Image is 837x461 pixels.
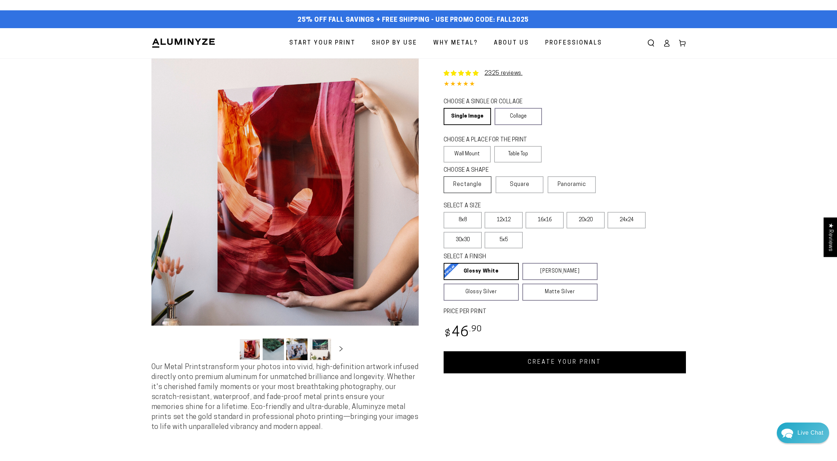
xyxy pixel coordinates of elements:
a: [PERSON_NAME] [522,263,598,280]
span: About Us [494,38,529,48]
button: Slide left [221,341,237,357]
div: Click to open Judge.me floating reviews tab [823,217,837,257]
span: Why Metal? [433,38,478,48]
button: Slide right [333,341,349,357]
button: Load image 2 in gallery view [263,338,284,360]
a: Start Your Print [284,34,361,53]
span: Our Metal Prints transform your photos into vivid, high-definition artwork infused directly onto ... [151,364,419,431]
div: 4.85 out of 5.0 stars [444,79,686,90]
span: Shop By Use [372,38,417,48]
label: 8x8 [444,212,482,228]
label: Table Top [494,146,542,162]
button: Load image 1 in gallery view [239,338,260,360]
span: 25% off FALL Savings + Free Shipping - Use Promo Code: FALL2025 [298,16,529,24]
legend: SELECT A SIZE [444,202,586,210]
img: Aluminyze [151,38,216,48]
span: Start Your Print [289,38,356,48]
label: Wall Mount [444,146,491,162]
label: 12x12 [485,212,523,228]
label: 20x20 [567,212,605,228]
sup: .90 [469,325,482,333]
label: 30x30 [444,232,482,248]
a: CREATE YOUR PRINT [444,351,686,373]
label: PRICE PER PRINT [444,308,686,316]
a: Single Image [444,108,491,125]
label: 24x24 [608,212,646,228]
a: Shop By Use [366,34,423,53]
media-gallery: Gallery Viewer [151,58,419,362]
a: Why Metal? [428,34,483,53]
div: Chat widget toggle [777,423,829,443]
a: 2325 reviews. [485,71,523,76]
span: Rectangle [453,180,482,189]
span: Panoramic [558,182,586,187]
button: Load image 4 in gallery view [310,338,331,360]
summary: Search our site [643,35,659,51]
span: Professionals [545,38,602,48]
bdi: 46 [444,326,482,340]
a: Glossy White [444,263,519,280]
legend: CHOOSE A SINGLE OR COLLAGE [444,98,536,106]
a: Collage [495,108,542,125]
legend: SELECT A FINISH [444,253,580,261]
label: 5x5 [485,232,523,248]
span: Square [510,180,529,189]
a: About Us [489,34,534,53]
legend: CHOOSE A SHAPE [444,166,536,175]
label: 16x16 [526,212,564,228]
a: Professionals [540,34,608,53]
legend: CHOOSE A PLACE FOR THE PRINT [444,136,535,144]
a: Glossy Silver [444,284,519,301]
a: Matte Silver [522,284,598,301]
button: Load image 3 in gallery view [286,338,308,360]
div: Contact Us Directly [797,423,823,443]
span: $ [445,329,451,339]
